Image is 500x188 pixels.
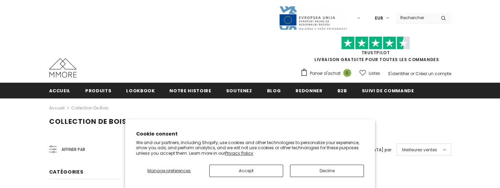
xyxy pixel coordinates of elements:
[359,67,380,79] a: Listes
[136,165,202,177] button: Manage preferences
[49,83,71,98] a: Accueil
[337,87,347,94] span: B2B
[300,39,451,62] span: LIVRAISON GRATUITE POUR TOUTES LES COMMANDES
[49,104,65,112] a: Accueil
[136,140,364,156] p: We and our partners, including Shopify, use cookies and other technologies to personalize your ex...
[267,83,281,98] a: Blog
[85,87,111,94] span: Produits
[300,68,355,79] a: Panier d'achat 0
[375,15,383,22] span: EUR
[337,146,391,153] label: [GEOGRAPHIC_DATA] par
[225,150,253,156] a: Privacy Policy
[388,71,409,77] a: S'identifier
[362,87,414,94] span: Suivi de commande
[279,5,347,31] img: Javni Razpis
[226,87,252,94] span: soutenez
[62,146,85,153] span: Affiner par
[362,83,414,98] a: Suivi de commande
[296,83,322,98] a: Redonner
[410,71,414,77] span: or
[279,15,347,21] a: Javni Razpis
[226,83,252,98] a: soutenez
[209,165,283,177] button: Accept
[49,87,71,94] span: Accueil
[71,105,109,111] a: Collection de bois
[415,71,451,77] a: Créez un compte
[136,130,364,138] h2: Cookie consent
[126,87,155,94] span: Lookbook
[147,168,191,174] span: Manage preferences
[126,83,155,98] a: Lookbook
[369,70,380,77] span: Listes
[49,168,84,175] span: Catégories
[402,146,437,153] span: Meilleures ventes
[341,36,410,50] img: Faites confiance aux étoiles pilotes
[49,117,127,126] span: Collection de bois
[169,83,211,98] a: Notre histoire
[267,87,281,94] span: Blog
[296,87,322,94] span: Redonner
[396,13,436,23] input: Search Site
[362,50,390,56] a: TrustPilot
[343,69,351,77] span: 0
[85,83,111,98] a: Produits
[49,58,77,78] img: Cas MMORE
[310,70,341,77] span: Panier d'achat
[169,87,211,94] span: Notre histoire
[337,83,347,98] a: B2B
[290,165,364,177] button: Decline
